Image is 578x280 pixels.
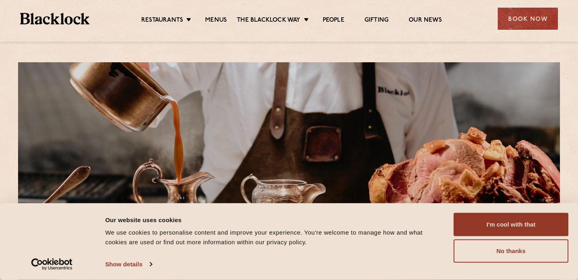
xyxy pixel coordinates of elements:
[323,16,344,25] a: People
[105,258,152,270] a: Show details
[205,16,227,25] a: Menus
[498,8,558,30] div: Book Now
[105,228,444,247] div: We use cookies to personalise content and improve your experience. You're welcome to manage how a...
[237,16,300,25] a: The Blacklock Way
[105,215,444,225] div: Our website uses cookies
[364,16,389,25] a: Gifting
[454,239,568,263] button: No thanks
[409,16,442,25] a: Our News
[141,16,183,25] a: Restaurants
[20,13,90,25] img: BL_Textured_Logo-footer-cropped.svg
[454,213,568,236] button: I'm cool with that
[17,258,87,270] a: Usercentrics Cookiebot - opens in a new window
